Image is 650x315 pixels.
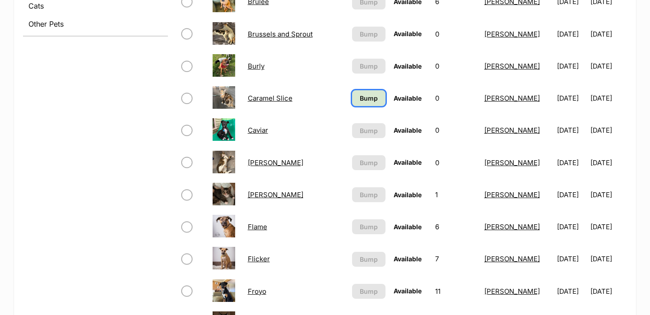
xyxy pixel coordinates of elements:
[360,287,378,296] span: Bump
[394,62,422,70] span: Available
[553,51,589,82] td: [DATE]
[590,147,626,178] td: [DATE]
[394,158,422,166] span: Available
[248,255,270,263] a: Flicker
[352,59,385,74] button: Bump
[352,252,385,267] button: Bump
[432,83,480,114] td: 0
[590,83,626,114] td: [DATE]
[590,211,626,242] td: [DATE]
[432,147,480,178] td: 0
[394,30,422,37] span: Available
[484,222,540,231] a: [PERSON_NAME]
[553,211,589,242] td: [DATE]
[213,215,235,237] img: Flame
[360,61,378,71] span: Bump
[248,94,292,102] a: Caramel Slice
[352,27,385,42] button: Bump
[484,255,540,263] a: [PERSON_NAME]
[248,287,266,296] a: Froyo
[484,287,540,296] a: [PERSON_NAME]
[432,243,480,274] td: 7
[553,243,589,274] td: [DATE]
[394,94,422,102] span: Available
[484,30,540,38] a: [PERSON_NAME]
[352,219,385,234] button: Bump
[360,158,378,167] span: Bump
[352,187,385,202] button: Bump
[352,284,385,299] button: Bump
[553,83,589,114] td: [DATE]
[590,179,626,210] td: [DATE]
[360,93,378,103] span: Bump
[553,276,589,307] td: [DATE]
[248,126,268,134] a: Caviar
[590,51,626,82] td: [DATE]
[394,287,422,295] span: Available
[360,29,378,39] span: Bump
[394,191,422,199] span: Available
[213,247,235,269] img: Flicker
[248,190,303,199] a: [PERSON_NAME]
[394,223,422,231] span: Available
[553,179,589,210] td: [DATE]
[484,190,540,199] a: [PERSON_NAME]
[484,126,540,134] a: [PERSON_NAME]
[394,126,422,134] span: Available
[590,276,626,307] td: [DATE]
[432,179,480,210] td: 1
[352,155,385,170] button: Bump
[553,147,589,178] td: [DATE]
[590,243,626,274] td: [DATE]
[23,16,168,32] a: Other Pets
[590,19,626,50] td: [DATE]
[360,255,378,264] span: Bump
[484,158,540,167] a: [PERSON_NAME]
[248,222,267,231] a: Flame
[432,211,480,242] td: 6
[394,255,422,263] span: Available
[590,115,626,146] td: [DATE]
[352,123,385,138] button: Bump
[432,51,480,82] td: 0
[360,222,378,232] span: Bump
[248,158,303,167] a: [PERSON_NAME]
[553,19,589,50] td: [DATE]
[484,94,540,102] a: [PERSON_NAME]
[248,62,265,70] a: Burly
[360,190,378,199] span: Bump
[553,115,589,146] td: [DATE]
[432,276,480,307] td: 11
[432,19,480,50] td: 0
[248,30,313,38] a: Brussels and Sprout
[432,115,480,146] td: 0
[352,90,385,106] a: Bump
[360,126,378,135] span: Bump
[484,62,540,70] a: [PERSON_NAME]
